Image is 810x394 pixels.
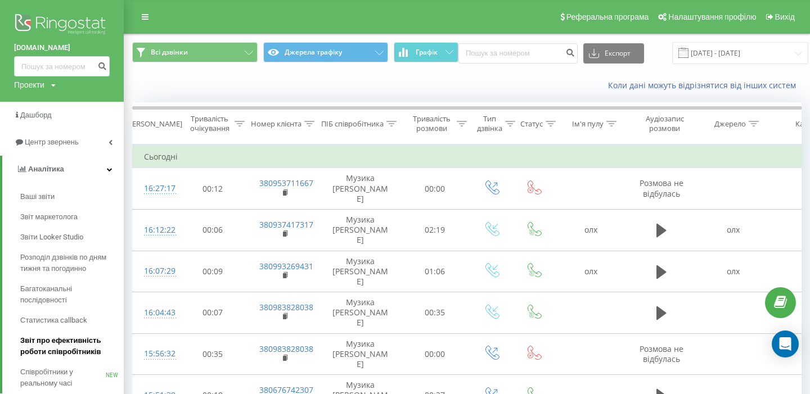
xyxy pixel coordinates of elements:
[555,209,628,251] td: олх
[259,343,313,354] a: 380983828038
[187,114,232,133] div: Тривалість очікування
[178,168,248,210] td: 00:12
[695,251,771,292] td: олх
[144,219,166,241] div: 16:12:22
[394,42,458,62] button: Графік
[20,232,83,243] span: Звіти Looker Studio
[321,119,384,129] div: ПІБ співробітника
[572,119,604,129] div: Ім'я пулу
[25,138,79,146] span: Центр звернень
[20,247,124,279] a: Розподіл дзвінків по дням тижня та погодинно
[477,114,502,133] div: Тип дзвінка
[125,119,182,129] div: [PERSON_NAME]
[259,261,313,271] a: 380993269431
[775,12,795,21] span: Вихід
[321,333,400,375] td: Музика [PERSON_NAME]
[28,165,64,173] span: Аналiтика
[14,11,110,39] img: Ringostat logo
[2,156,124,183] a: Аналiтика
[259,178,313,188] a: 380953711667
[400,333,470,375] td: 00:00
[583,43,644,64] button: Експорт
[400,251,470,292] td: 01:06
[20,211,78,223] span: Звіт маркетолога
[416,48,438,56] span: Графік
[409,114,454,133] div: Тривалість розмови
[14,56,110,76] input: Пошук за номером
[20,366,106,389] span: Співробітники у реальному часі
[20,207,124,227] a: Звіт маркетолога
[668,12,756,21] span: Налаштування профілю
[178,209,248,251] td: 00:06
[555,251,628,292] td: олх
[20,191,55,202] span: Ваші звіти
[144,343,166,365] div: 15:56:32
[520,119,543,129] div: Статус
[640,343,683,364] span: Розмова не відбулась
[772,330,799,357] div: Open Intercom Messenger
[20,111,52,119] span: Дашборд
[321,168,400,210] td: Музика [PERSON_NAME]
[251,119,301,129] div: Номер клієнта
[20,187,124,207] a: Ваші звіти
[321,292,400,334] td: Музика [PERSON_NAME]
[259,219,313,230] a: 380937417317
[20,227,124,247] a: Звіти Looker Studio
[400,209,470,251] td: 02:19
[20,315,87,326] span: Статистика callback
[20,310,124,330] a: Статистика callback
[20,335,118,357] span: Звіт про ефективність роботи співробітників
[400,168,470,210] td: 00:00
[321,209,400,251] td: Музика [PERSON_NAME]
[640,178,683,198] span: Розмова не відбулась
[144,302,166,324] div: 16:04:43
[20,362,124,393] a: Співробітники у реальному часіNEW
[637,114,692,133] div: Аудіозапис розмови
[259,302,313,313] a: 380983828038
[132,42,258,62] button: Всі дзвінки
[20,283,118,306] span: Багатоканальні послідовності
[14,42,110,53] a: [DOMAIN_NAME]
[178,251,248,292] td: 00:09
[608,80,802,90] a: Коли дані можуть відрізнятися вiд інших систем
[144,260,166,282] div: 16:07:29
[321,251,400,292] td: Музика [PERSON_NAME]
[458,43,578,64] input: Пошук за номером
[400,292,470,334] td: 00:35
[695,209,771,251] td: олх
[20,330,124,362] a: Звіт про ефективність роботи співробітників
[263,42,389,62] button: Джерела трафіку
[20,252,118,274] span: Розподіл дзвінків по дням тижня та погодинно
[178,333,248,375] td: 00:35
[566,12,649,21] span: Реферальна програма
[20,279,124,310] a: Багатоканальні послідовності
[14,79,44,90] div: Проекти
[151,48,188,57] span: Всі дзвінки
[714,119,746,129] div: Джерело
[144,178,166,200] div: 16:27:17
[178,292,248,334] td: 00:07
